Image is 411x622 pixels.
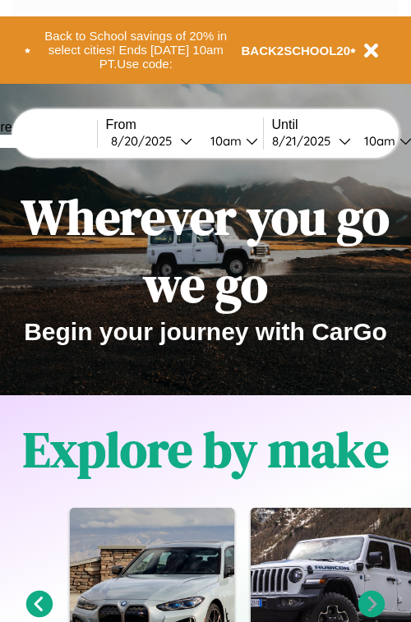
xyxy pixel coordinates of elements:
div: 10am [202,133,246,149]
button: 8/20/2025 [106,132,197,150]
b: BACK2SCHOOL20 [242,44,351,58]
div: 8 / 21 / 2025 [272,133,339,149]
div: 8 / 20 / 2025 [111,133,180,149]
h1: Explore by make [23,416,389,483]
button: Back to School savings of 20% in select cities! Ends [DATE] 10am PT.Use code: [30,25,242,76]
div: 10am [356,133,399,149]
button: 10am [197,132,263,150]
label: From [106,117,263,132]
